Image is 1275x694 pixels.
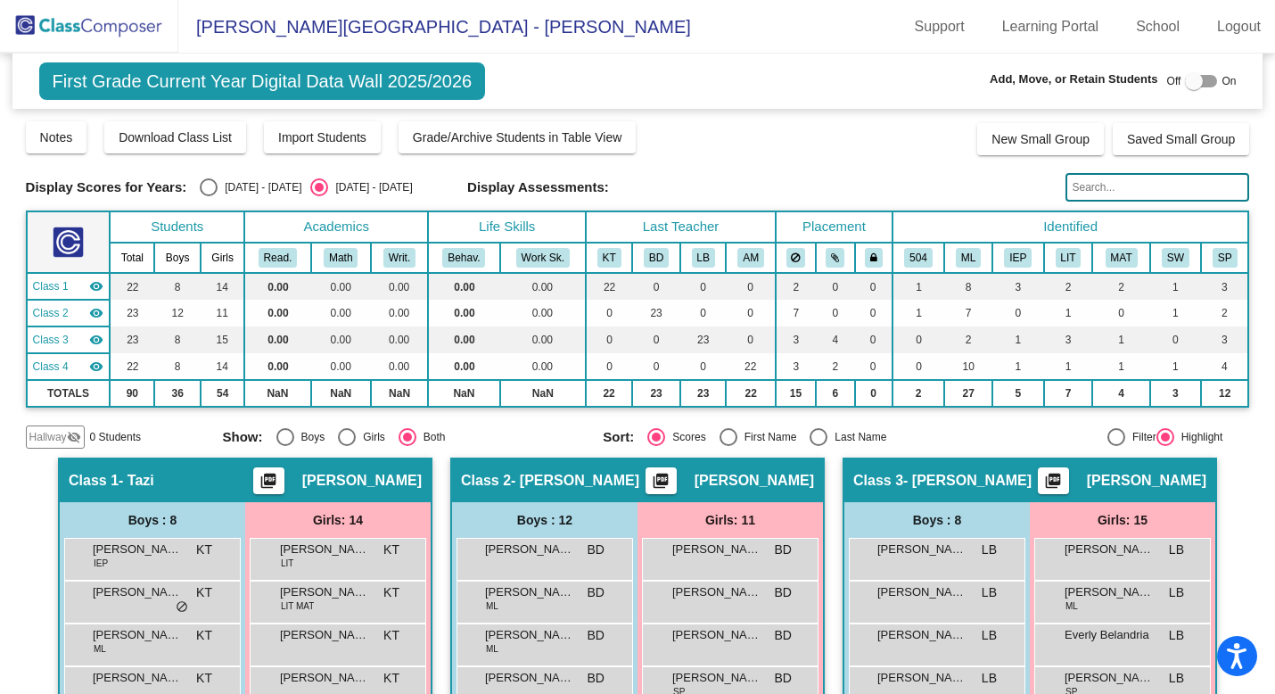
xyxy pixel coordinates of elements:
th: Students [110,211,244,243]
td: 1 [1092,353,1149,380]
span: [PERSON_NAME] [280,541,369,558]
button: Math [324,248,358,268]
td: 22 [726,380,776,407]
th: Identified [892,211,1249,243]
span: LIT MAT [281,599,314,613]
button: Notes [26,121,87,153]
button: Import Students [264,121,381,153]
span: New Small Group [991,132,1090,146]
td: 0 [855,380,892,407]
span: [PERSON_NAME] [1065,541,1154,558]
mat-icon: visibility [89,359,103,374]
td: 8 [154,326,201,353]
td: 0 [632,273,680,300]
td: 0 [586,326,632,353]
td: 2 [1092,273,1149,300]
th: Life Skills [428,211,586,243]
span: Class 1 [33,278,69,294]
button: IEP [1004,248,1032,268]
span: Show: [223,429,263,445]
td: 0.00 [428,326,499,353]
td: 3 [1150,380,1201,407]
td: 0.00 [371,300,428,326]
span: [PERSON_NAME] [280,626,369,644]
td: 1 [892,273,944,300]
span: - Tazi [119,472,154,490]
td: 11 [201,300,244,326]
mat-radio-group: Select an option [603,428,970,446]
span: BD [588,669,605,688]
span: Class 2 [33,305,69,321]
span: BD [588,626,605,645]
mat-icon: picture_as_pdf [650,472,671,497]
span: KT [196,669,212,688]
span: [PERSON_NAME] [93,541,182,558]
td: 5 [992,380,1043,407]
td: 8 [154,273,201,300]
span: [PERSON_NAME] [672,541,761,558]
a: Support [901,12,979,41]
button: MAT [1106,248,1138,268]
span: [PERSON_NAME] [672,583,761,601]
td: 3 [1201,273,1248,300]
td: 0.00 [311,326,371,353]
td: 7 [944,300,992,326]
td: 90 [110,380,154,407]
td: 0 [726,300,776,326]
td: 1 [1092,326,1149,353]
span: [PERSON_NAME] [485,626,574,644]
td: 1 [992,326,1043,353]
input: Search... [1065,173,1249,202]
span: [PERSON_NAME] [695,472,814,490]
button: Grade/Archive Students in Table View [399,121,637,153]
td: 0 [586,300,632,326]
td: 0.00 [311,353,371,380]
td: 0.00 [244,300,310,326]
td: Lisa Berman - Berman [27,326,111,353]
span: KT [383,541,399,559]
button: New Small Group [977,123,1104,155]
td: 0 [586,353,632,380]
div: [DATE] - [DATE] [218,179,301,195]
td: Kathleen Tazi - Tazi [27,273,111,300]
span: [PERSON_NAME] [877,626,967,644]
span: Hallway [29,429,67,445]
span: BD [775,583,792,602]
th: Keep away students [776,243,816,273]
span: LB [982,626,997,645]
span: - [PERSON_NAME] [511,472,639,490]
td: 36 [154,380,201,407]
td: 0 [680,273,726,300]
th: Academics [244,211,428,243]
td: 0 [632,326,680,353]
span: KT [196,583,212,602]
span: Notes [40,130,73,145]
td: 10 [944,353,992,380]
td: Bridget Dillon - Dillon [27,300,111,326]
div: Girls: 11 [637,502,823,538]
span: Class 1 [69,472,119,490]
td: 6 [816,380,855,407]
td: 0.00 [428,273,499,300]
span: Display Scores for Years: [26,179,187,195]
div: Both [416,429,446,445]
mat-icon: visibility [89,279,103,293]
a: Logout [1203,12,1275,41]
td: 23 [110,300,154,326]
mat-icon: visibility [89,306,103,320]
span: Saved Small Group [1127,132,1235,146]
td: 0 [726,273,776,300]
td: 3 [776,326,816,353]
span: Sort: [603,429,634,445]
td: 0 [855,326,892,353]
td: 0.00 [500,326,586,353]
td: 0.00 [428,300,499,326]
th: Last Teacher [586,211,776,243]
span: First Grade Current Year Digital Data Wall 2025/2026 [39,62,486,100]
span: KT [383,669,399,688]
td: 2 [1044,273,1093,300]
span: [PERSON_NAME] [302,472,422,490]
td: 0 [726,326,776,353]
span: BD [775,541,792,559]
span: KT [196,626,212,645]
